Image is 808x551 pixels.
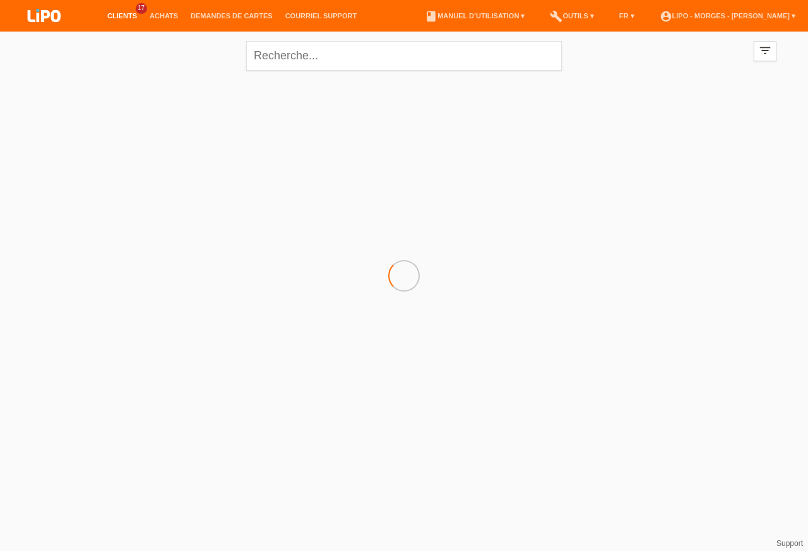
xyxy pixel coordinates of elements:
[425,10,437,23] i: book
[101,12,143,20] a: Clients
[776,539,803,548] a: Support
[136,3,147,14] span: 17
[653,12,802,20] a: account_circleLIPO - Morges - [PERSON_NAME] ▾
[544,12,600,20] a: buildOutils ▾
[660,10,672,23] i: account_circle
[246,41,562,71] input: Recherche...
[143,12,184,20] a: Achats
[13,26,76,35] a: LIPO pay
[279,12,363,20] a: Courriel Support
[550,10,562,23] i: build
[758,44,772,57] i: filter_list
[419,12,531,20] a: bookManuel d’utilisation ▾
[184,12,279,20] a: Demandes de cartes
[613,12,641,20] a: FR ▾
